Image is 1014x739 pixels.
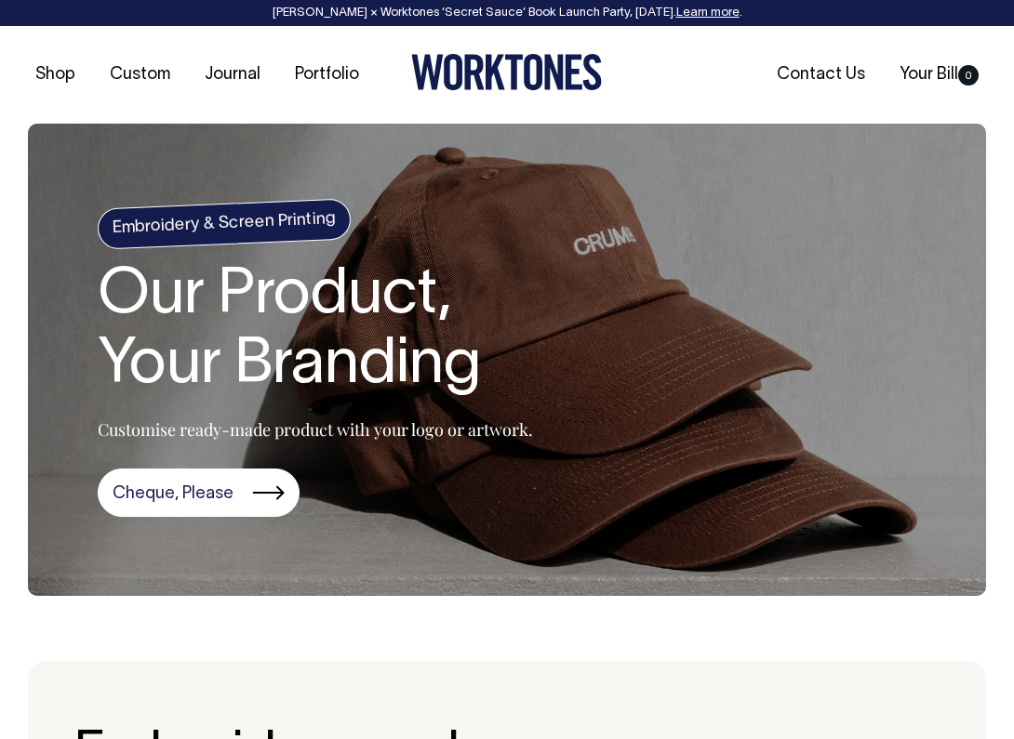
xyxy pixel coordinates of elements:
[958,65,979,86] span: 0
[28,59,83,90] a: Shop
[97,198,352,249] h4: Embroidery & Screen Printing
[287,59,367,90] a: Portfolio
[98,418,533,441] p: Customise ready-made product with your logo or artwork.
[98,468,300,517] a: Cheque, Please
[769,59,873,90] a: Contact Us
[98,262,533,402] h1: Our Product, Your Branding
[102,59,178,90] a: Custom
[676,7,740,19] a: Learn more
[892,59,986,90] a: Your Bill0
[197,59,268,90] a: Journal
[19,7,995,20] div: [PERSON_NAME] × Worktones ‘Secret Sauce’ Book Launch Party, [DATE]. .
